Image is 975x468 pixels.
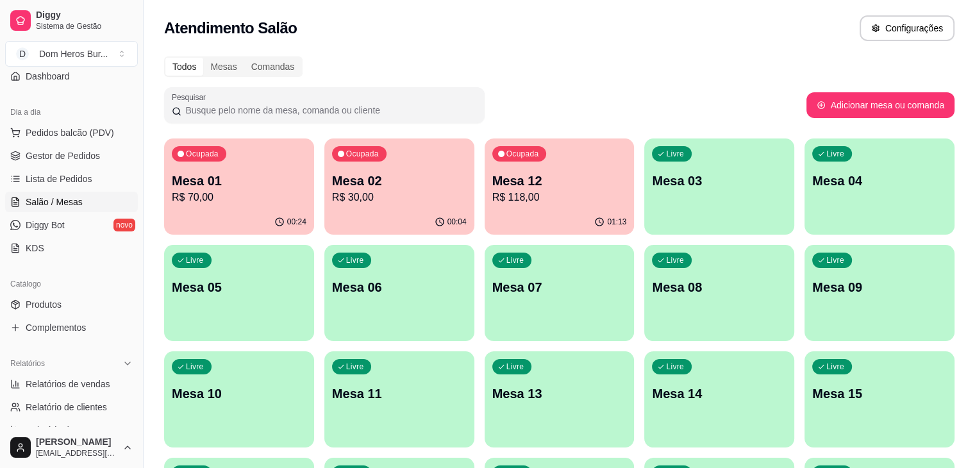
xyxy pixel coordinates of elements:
[164,138,314,235] button: OcupadaMesa 01R$ 70,0000:24
[332,190,467,205] p: R$ 30,00
[5,192,138,212] a: Salão / Mesas
[346,149,379,159] p: Ocupada
[812,278,947,296] p: Mesa 09
[806,92,954,118] button: Adicionar mesa ou comanda
[172,92,210,103] label: Pesquisar
[36,21,133,31] span: Sistema de Gestão
[666,149,684,159] p: Livre
[5,5,138,36] a: DiggySistema de Gestão
[26,126,114,139] span: Pedidos balcão (PDV)
[5,294,138,315] a: Produtos
[186,362,204,372] p: Livre
[26,401,107,414] span: Relatório de clientes
[181,104,477,117] input: Pesquisar
[804,245,954,341] button: LivreMesa 09
[172,385,306,403] p: Mesa 10
[5,374,138,394] a: Relatórios de vendas
[652,385,787,403] p: Mesa 14
[485,138,635,235] button: OcupadaMesa 12R$ 118,0001:13
[164,245,314,341] button: LivreMesa 05
[5,122,138,143] button: Pedidos balcão (PDV)
[506,362,524,372] p: Livre
[324,138,474,235] button: OcupadaMesa 02R$ 30,0000:04
[26,196,83,208] span: Salão / Mesas
[5,420,138,440] a: Relatório de mesas
[812,172,947,190] p: Mesa 04
[332,278,467,296] p: Mesa 06
[186,149,219,159] p: Ocupada
[5,146,138,166] a: Gestor de Pedidos
[666,362,684,372] p: Livre
[346,362,364,372] p: Livre
[652,278,787,296] p: Mesa 08
[26,424,103,437] span: Relatório de mesas
[644,245,794,341] button: LivreMesa 08
[5,397,138,417] a: Relatório de clientes
[165,58,203,76] div: Todos
[26,149,100,162] span: Gestor de Pedidos
[826,149,844,159] p: Livre
[860,15,954,41] button: Configurações
[666,255,684,265] p: Livre
[186,255,204,265] p: Livre
[36,448,117,458] span: [EMAIL_ADDRESS][DOMAIN_NAME]
[5,102,138,122] div: Dia a dia
[26,298,62,311] span: Produtos
[485,245,635,341] button: LivreMesa 07
[492,278,627,296] p: Mesa 07
[26,321,86,334] span: Complementos
[332,172,467,190] p: Mesa 02
[36,10,133,21] span: Diggy
[26,219,65,231] span: Diggy Bot
[172,172,306,190] p: Mesa 01
[485,351,635,447] button: LivreMesa 13
[506,255,524,265] p: Livre
[5,317,138,338] a: Complementos
[5,215,138,235] a: Diggy Botnovo
[5,169,138,189] a: Lista de Pedidos
[492,172,627,190] p: Mesa 12
[287,217,306,227] p: 00:24
[172,278,306,296] p: Mesa 05
[16,47,29,60] span: D
[324,351,474,447] button: LivreMesa 11
[607,217,626,227] p: 01:13
[5,41,138,67] button: Select a team
[506,149,539,159] p: Ocupada
[164,351,314,447] button: LivreMesa 10
[26,172,92,185] span: Lista de Pedidos
[804,351,954,447] button: LivreMesa 15
[332,385,467,403] p: Mesa 11
[644,138,794,235] button: LivreMesa 03
[10,358,45,369] span: Relatórios
[26,378,110,390] span: Relatórios de vendas
[492,190,627,205] p: R$ 118,00
[26,70,70,83] span: Dashboard
[39,47,108,60] div: Dom Heros Bur ...
[5,66,138,87] a: Dashboard
[26,242,44,255] span: KDS
[644,351,794,447] button: LivreMesa 14
[36,437,117,448] span: [PERSON_NAME]
[492,385,627,403] p: Mesa 13
[826,362,844,372] p: Livre
[5,274,138,294] div: Catálogo
[203,58,244,76] div: Mesas
[447,217,467,227] p: 00:04
[164,18,297,38] h2: Atendimento Salão
[5,238,138,258] a: KDS
[5,432,138,463] button: [PERSON_NAME][EMAIL_ADDRESS][DOMAIN_NAME]
[346,255,364,265] p: Livre
[826,255,844,265] p: Livre
[812,385,947,403] p: Mesa 15
[244,58,302,76] div: Comandas
[804,138,954,235] button: LivreMesa 04
[172,190,306,205] p: R$ 70,00
[324,245,474,341] button: LivreMesa 06
[652,172,787,190] p: Mesa 03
